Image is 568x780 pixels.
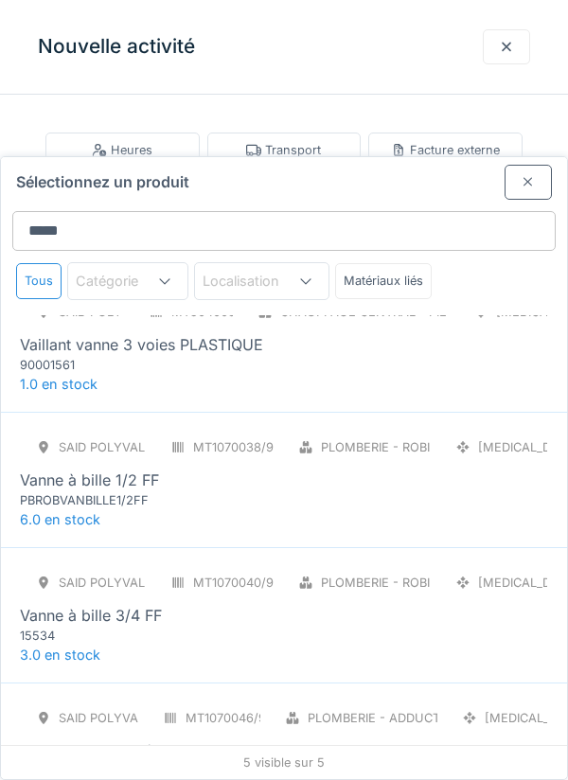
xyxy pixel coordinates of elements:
div: Vaillant vanne 3 voies PLASTIQUE [20,333,263,356]
div: SAID polyvalent RE [59,709,188,727]
div: 15534 [20,627,247,645]
div: Vanne à bille 3/4 FF [20,604,162,627]
div: VANNE DE GAZ 1/2 [20,739,160,762]
div: Localisation [203,271,306,292]
div: SAID polyvalent RE [59,438,188,456]
div: SAID polyvalent RE [59,574,188,592]
div: Sélectionnez un produit [1,157,567,200]
div: PBROBVANBILLE1/2FF [20,491,247,509]
div: Plomberie - Adduction raccord [308,709,524,727]
div: 5 visible sur 5 [1,745,567,779]
div: Plomberie - Robinetterie [321,438,488,456]
div: Tous [16,263,62,298]
div: MT1070038/999/012 [193,438,313,456]
span: 1.0 en stock [20,376,98,392]
div: 90001561 [20,356,247,374]
div: MT1070046/999/012 [186,709,306,727]
div: Facture externe [391,141,500,159]
div: Heures [92,141,152,159]
div: Vanne à bille 1/2 FF [20,469,159,491]
div: Plomberie - Robinetterie [321,574,488,592]
div: Catégorie [76,271,165,292]
div: Transport [246,141,321,159]
div: MT1070040/999/012 [193,574,313,592]
span: 3.0 en stock [20,647,100,663]
h3: Nouvelle activité [38,35,195,59]
span: 6.0 en stock [20,511,100,527]
div: Matériaux liés [335,263,432,298]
